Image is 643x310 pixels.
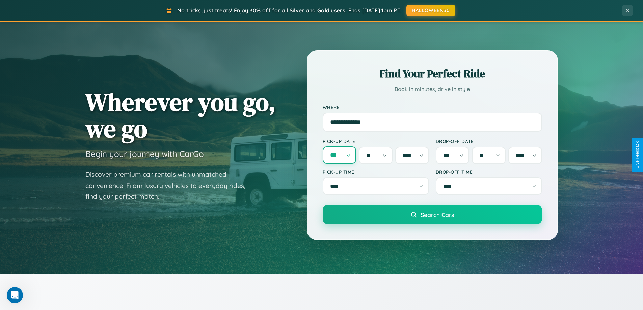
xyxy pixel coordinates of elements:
[436,138,542,144] label: Drop-off Date
[177,7,401,14] span: No tricks, just treats! Enjoy 30% off for all Silver and Gold users! Ends [DATE] 1pm PT.
[323,138,429,144] label: Pick-up Date
[406,5,455,16] button: HALLOWEEN30
[323,205,542,224] button: Search Cars
[323,169,429,175] label: Pick-up Time
[85,149,204,159] h3: Begin your journey with CarGo
[85,169,254,202] p: Discover premium car rentals with unmatched convenience. From luxury vehicles to everyday rides, ...
[421,211,454,218] span: Search Cars
[436,169,542,175] label: Drop-off Time
[323,84,542,94] p: Book in minutes, drive in style
[323,104,542,110] label: Where
[85,89,276,142] h1: Wherever you go, we go
[635,141,640,169] div: Give Feedback
[7,287,23,303] iframe: Intercom live chat
[323,66,542,81] h2: Find Your Perfect Ride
